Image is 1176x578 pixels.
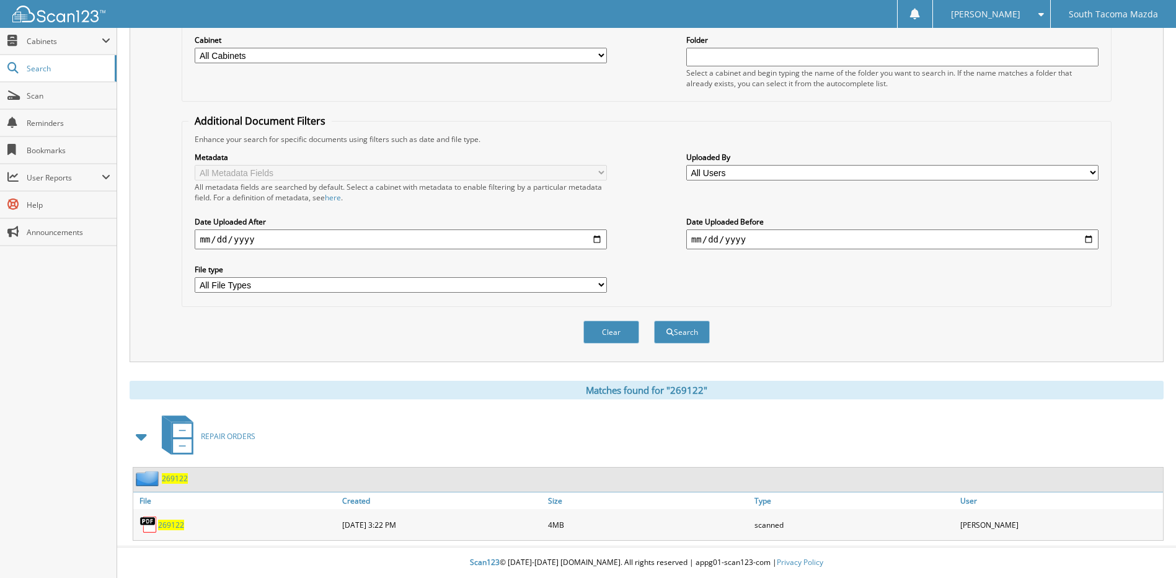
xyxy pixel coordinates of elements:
label: Uploaded By [686,152,1099,162]
img: scan123-logo-white.svg [12,6,105,22]
a: Type [751,492,957,509]
label: Folder [686,35,1099,45]
label: Date Uploaded Before [686,216,1099,227]
span: Scan123 [470,557,500,567]
button: Search [654,321,710,344]
span: Bookmarks [27,145,110,156]
span: Reminders [27,118,110,128]
div: scanned [751,512,957,537]
a: REPAIR ORDERS [154,412,255,461]
span: Scan [27,91,110,101]
label: Metadata [195,152,607,162]
img: PDF.png [139,515,158,534]
div: Select a cabinet and begin typing the name of the folder you want to search in. If the name match... [686,68,1099,89]
legend: Additional Document Filters [188,114,332,128]
label: Cabinet [195,35,607,45]
span: Search [27,63,108,74]
span: [PERSON_NAME] [951,11,1020,18]
a: Size [545,492,751,509]
span: Cabinets [27,36,102,47]
label: Date Uploaded After [195,216,607,227]
span: REPAIR ORDERS [201,431,255,442]
a: here [325,192,341,203]
div: Matches found for "269122" [130,381,1164,399]
a: Created [339,492,545,509]
div: Enhance your search for specific documents using filters such as date and file type. [188,134,1104,144]
span: User Reports [27,172,102,183]
div: © [DATE]-[DATE] [DOMAIN_NAME]. All rights reserved | appg01-scan123-com | [117,548,1176,578]
div: [DATE] 3:22 PM [339,512,545,537]
img: folder2.png [136,471,162,486]
label: File type [195,264,607,275]
iframe: Chat Widget [1114,518,1176,578]
div: 4MB [545,512,751,537]
div: All metadata fields are searched by default. Select a cabinet with metadata to enable filtering b... [195,182,607,203]
span: South Tacoma Mazda [1069,11,1158,18]
input: end [686,229,1099,249]
input: start [195,229,607,249]
span: Help [27,200,110,210]
a: File [133,492,339,509]
div: [PERSON_NAME] [957,512,1163,537]
a: 269122 [162,473,188,484]
a: User [957,492,1163,509]
a: Privacy Policy [777,557,823,567]
button: Clear [583,321,639,344]
span: Announcements [27,227,110,238]
a: 269122 [158,520,184,530]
